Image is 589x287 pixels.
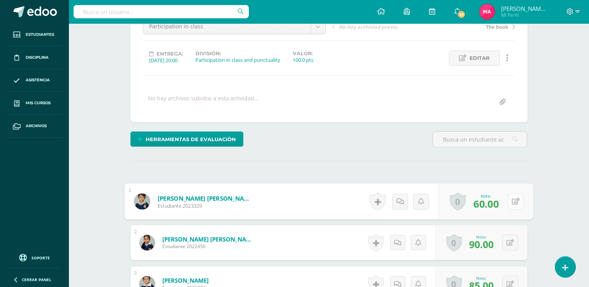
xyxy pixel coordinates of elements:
a: [PERSON_NAME] [PERSON_NAME] [162,235,256,243]
a: 0 [450,192,466,211]
div: [DATE] 20:00 [149,57,183,64]
div: Nota: [473,193,499,198]
div: Nota: [469,234,494,240]
span: Mi Perfil [501,12,547,18]
span: Asistencia [26,77,50,83]
div: No hay archivos subidos a esta actividad... [148,94,259,110]
a: [PERSON_NAME] [PERSON_NAME] [157,194,253,202]
a: Estudiantes [6,23,62,46]
img: 4ade4fef6d2687686eeb6a1184ad35c2.png [139,235,155,250]
span: Soporte [32,255,50,261]
span: Participation in class [149,19,305,34]
span: 90.00 [469,238,494,251]
input: Busca un estudiante aquí... [433,132,527,147]
span: Editar [469,51,490,65]
a: Soporte [9,252,59,262]
div: 100.0 pts [293,56,313,63]
a: Mis cursos [6,92,62,115]
span: Cerrar panel [22,277,51,282]
label: División: [195,51,280,56]
span: Archivos [26,123,47,129]
span: Estudiante 2022456 [162,243,256,250]
span: Disciplina [26,54,49,61]
span: 60.00 [473,196,499,210]
a: 0 [446,234,462,252]
span: Herramientas de evaluación [146,132,236,147]
span: No hay actividad previa [339,23,397,30]
span: 41 [457,10,466,19]
span: Entrega: [156,51,183,57]
a: Herramientas de evaluación [130,131,243,147]
a: Disciplina [6,46,62,69]
img: c5ecac4cd85a767f63d096e893100425.png [134,193,150,209]
a: Asistencia [6,69,62,92]
span: [PERSON_NAME] de los Angeles [PERSON_NAME] [501,5,547,12]
label: Valor: [293,51,313,56]
input: Busca un usuario... [74,5,249,18]
a: Participation in class [143,19,325,34]
span: Estudiantes [26,31,54,38]
div: Participation in class and punctuality [195,56,280,63]
span: Estudiante 2023329 [157,202,253,209]
a: The book [424,23,515,30]
span: The book [486,23,508,30]
img: 6b7c08c29bd8d0f0db1d0d040b87dba6.png [479,4,495,19]
div: Nota: [469,275,494,281]
span: Mis cursos [26,100,51,106]
a: Archivos [6,115,62,138]
a: [PERSON_NAME] [162,276,209,284]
